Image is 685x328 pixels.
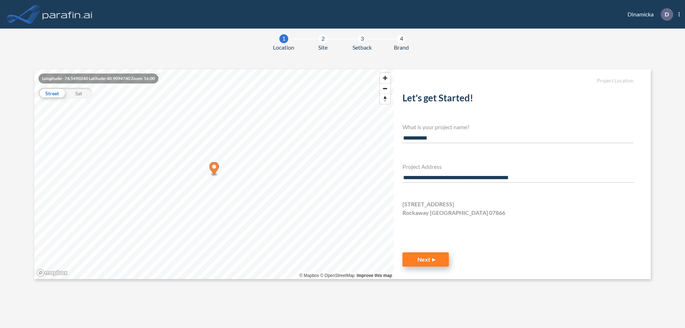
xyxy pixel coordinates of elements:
div: Map marker [209,162,219,177]
div: Dinamicka [617,8,680,21]
div: Sat [65,88,92,99]
span: Site [318,43,328,52]
span: Brand [394,43,409,52]
div: 3 [358,34,367,43]
div: 2 [319,34,328,43]
div: 1 [279,34,288,43]
h4: What is your project name? [402,123,634,130]
img: logo [41,7,94,21]
p: D [665,11,669,17]
h2: Let's get Started! [402,92,634,106]
button: Reset bearing to north [380,94,390,104]
h5: Project Location [402,78,634,84]
div: 4 [397,34,406,43]
span: Reset bearing to north [380,94,390,104]
a: Mapbox homepage [36,269,68,277]
span: Setback [352,43,372,52]
span: [STREET_ADDRESS] [402,200,454,208]
button: Zoom out [380,83,390,94]
div: Street [39,88,65,99]
a: Improve this map [357,273,392,278]
span: Location [273,43,294,52]
button: Next [402,252,449,267]
h4: Project Address [402,163,634,170]
span: Rockaway [GEOGRAPHIC_DATA] 07866 [402,208,505,217]
a: OpenStreetMap [320,273,355,278]
div: Longitude: -74.5490240 Latitude: 40.9094740 Zoom: 16.00 [39,74,158,84]
canvas: Map [34,69,394,279]
a: Mapbox [299,273,319,278]
button: Zoom in [380,73,390,83]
